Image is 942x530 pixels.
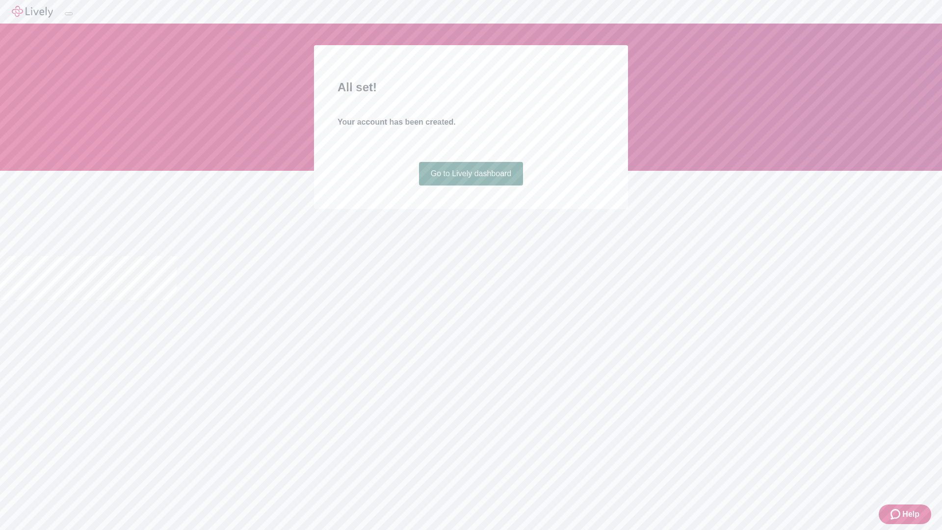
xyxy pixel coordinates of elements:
[902,508,919,520] span: Help
[338,116,604,128] h4: Your account has been created.
[419,162,523,185] a: Go to Lively dashboard
[65,12,73,15] button: Log out
[12,6,53,18] img: Lively
[890,508,902,520] svg: Zendesk support icon
[879,504,931,524] button: Zendesk support iconHelp
[338,79,604,96] h2: All set!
